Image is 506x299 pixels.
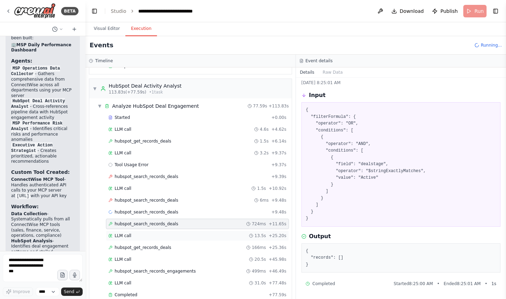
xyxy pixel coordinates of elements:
button: Execution [125,22,157,36]
span: + 9.48s [271,197,286,203]
button: Click to speak your automation idea [69,270,80,280]
span: 1.5s [260,138,268,144]
span: 113.83s (+77.59s) [109,89,146,95]
span: Tool Usage Error [115,162,149,168]
span: 13.5s [255,233,266,239]
span: • [485,281,487,286]
span: hubspot_get_records_deals [115,138,171,144]
span: hubspot_search_records_engagements [115,268,196,274]
span: + 77.48s [269,280,287,286]
code: MSP Performance Risk Analyst [11,120,63,132]
span: 77.59s [253,103,267,109]
strong: ConnectWise MCP Tool [11,177,64,182]
span: 3.2s [260,150,268,156]
strong: Agents: [11,58,32,64]
button: Upload files [57,270,68,280]
code: MSP Operations Data Collector [11,65,60,77]
h2: Events [90,40,113,50]
span: Completed [313,281,335,286]
span: 6ms [260,197,269,203]
span: + 9.37s [271,150,286,156]
div: BETA [61,7,78,15]
strong: MSP Daily Performance Dashboard [11,42,71,53]
span: + 4.62s [271,127,286,132]
span: 20.5s [255,257,266,262]
button: Download [389,5,427,17]
span: hubspot_search_records_deals [115,221,178,227]
span: Improve [13,289,30,294]
span: 724ms [252,221,266,227]
pre: { "filterFormula": { "operator": "OR", "conditions": [ { "operator": "AND", "conditions": [ { "fi... [306,107,496,222]
span: + 6.14s [271,138,286,144]
span: Completed [115,292,137,298]
strong: Workflow: [11,204,39,209]
button: Start a new chat [69,25,80,33]
span: + 45.98s [269,257,287,262]
span: • 1 task [149,89,163,95]
span: + 10.92s [269,186,287,191]
a: Studio [111,8,126,14]
button: Improve [3,287,33,296]
span: + 113.83s [268,103,289,109]
span: ▼ [93,86,97,91]
span: + 11.65s [269,221,287,227]
span: LLM call [115,186,131,191]
button: Publish [429,5,461,17]
code: HubSpot Deal Activity Analyst [11,98,65,110]
strong: Data Collection [11,211,47,216]
button: Send [61,288,83,296]
span: 1 s [491,281,496,286]
button: Visual Editor [88,22,125,36]
li: - Cross-references pipeline data with HubSpot engagement activity [11,98,74,120]
span: + 25.36s [269,245,287,250]
span: Running... [481,42,502,48]
img: Logo [14,3,56,19]
h3: Timeline [95,58,113,64]
span: + 9.48s [271,209,286,215]
code: Executive Action Strategist [11,142,52,154]
button: Details [296,67,319,77]
span: hubspot_get_records_deals [115,245,171,250]
div: HubSpot Deal Activity Analyst [109,82,182,89]
span: + 77.59s [269,292,287,298]
span: Publish [440,8,458,15]
span: hubspot_search_records_deals [115,209,178,215]
span: LLM call [115,150,131,156]
span: LLM call [115,257,131,262]
div: [DATE] 8:25:01 AM [301,80,501,86]
li: - Systematically pulls from all ConnectWise MCP tools (sales, finance, service, operations, compl... [11,211,74,239]
li: - Creates prioritized, actionable recommendations [11,143,74,164]
span: hubspot_search_records_deals [115,174,178,179]
span: 31.0s [255,280,266,286]
div: Analyze HubSpot Deal Engagement [112,103,199,110]
span: LLM call [115,280,131,286]
span: Started [115,115,130,120]
pre: { "records": [] } [306,248,496,268]
strong: Custom Tool Created: [11,169,70,175]
h3: Output [309,232,331,241]
span: 166ms [252,245,266,250]
span: + 9.37s [271,162,286,168]
h3: Input [309,91,326,99]
span: + 25.20s [269,233,287,239]
span: Started 8:25:00 AM [394,281,433,286]
span: hubspot_search_records_deals [115,197,178,203]
button: Show right sidebar [491,6,500,16]
span: Download [400,8,424,15]
span: + 46.49s [269,268,287,274]
span: • [437,281,439,286]
button: Switch to previous chat [49,25,66,33]
span: 499ms [252,268,266,274]
li: - Gathers comprehensive data from ConnectWise across all departments using your MCP server [11,66,74,98]
span: LLM call [115,127,131,132]
button: Raw Data [318,67,347,77]
span: + 0.00s [271,115,286,120]
li: - Handles authenticated API calls to your MCP server at with your API key [11,177,74,199]
span: 1.5s [257,186,266,191]
span: Send [64,289,74,294]
span: + 9.39s [271,174,286,179]
h2: 🏢 [11,42,74,53]
li: - Identifies deal engagement patterns and stalled opportunities [11,239,74,260]
span: 4.6s [260,127,268,132]
nav: breadcrumb [111,8,216,15]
